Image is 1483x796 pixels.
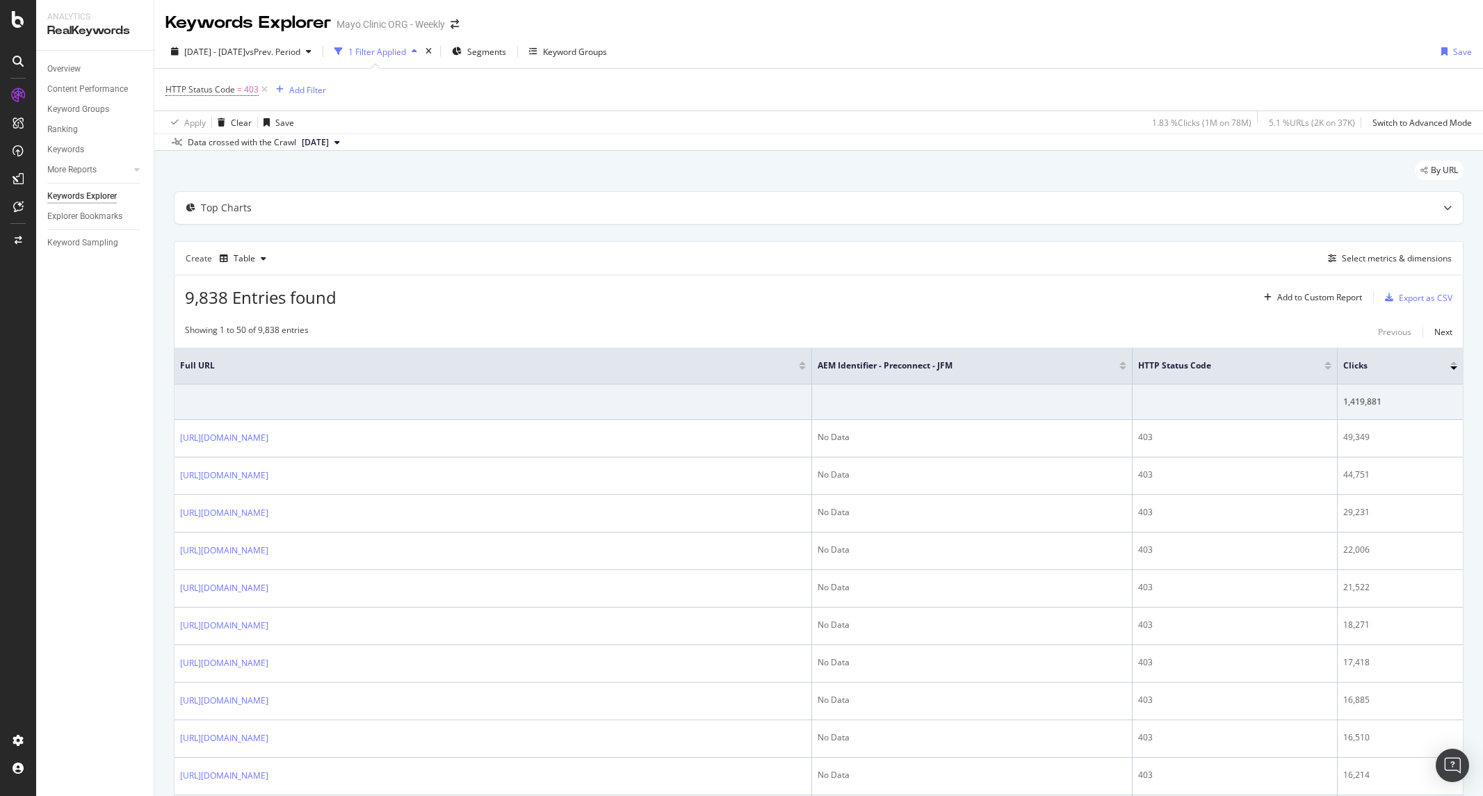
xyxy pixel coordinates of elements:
[47,189,144,204] a: Keywords Explorer
[188,136,296,149] div: Data crossed with the Crawl
[1269,117,1355,129] div: 5.1 % URLs ( 2K on 37K )
[1453,46,1472,58] div: Save
[1343,396,1457,408] div: 1,419,881
[180,731,268,745] a: [URL][DOMAIN_NAME]
[270,81,326,98] button: Add Filter
[1367,111,1472,133] button: Switch to Advanced Mode
[423,44,435,58] div: times
[47,236,118,250] div: Keyword Sampling
[47,82,144,97] a: Content Performance
[258,111,294,133] button: Save
[1258,286,1362,309] button: Add to Custom Report
[165,11,331,35] div: Keywords Explorer
[47,143,144,157] a: Keywords
[186,247,272,270] div: Create
[1322,250,1452,267] button: Select metrics & dimensions
[47,143,84,157] div: Keywords
[1343,506,1457,519] div: 29,231
[165,111,206,133] button: Apply
[244,80,259,99] span: 403
[818,506,1126,519] div: No Data
[180,431,268,445] a: [URL][DOMAIN_NAME]
[180,619,268,633] a: [URL][DOMAIN_NAME]
[180,769,268,783] a: [URL][DOMAIN_NAME]
[337,17,445,31] div: Mayo Clinic ORG - Weekly
[1343,431,1457,444] div: 49,349
[1138,469,1331,481] div: 403
[180,544,268,558] a: [URL][DOMAIN_NAME]
[1378,326,1411,338] div: Previous
[1343,544,1457,556] div: 22,006
[234,254,255,263] div: Table
[180,506,268,520] a: [URL][DOMAIN_NAME]
[1378,324,1411,341] button: Previous
[165,40,317,63] button: [DATE] - [DATE]vsPrev. Period
[165,83,235,95] span: HTTP Status Code
[231,117,252,129] div: Clear
[524,40,613,63] button: Keyword Groups
[1138,731,1331,744] div: 403
[47,82,128,97] div: Content Performance
[1415,161,1464,180] div: legacy label
[1138,506,1331,519] div: 403
[1434,326,1452,338] div: Next
[1152,117,1251,129] div: 1.83 % Clicks ( 1M on 78M )
[185,286,337,309] span: 9,838 Entries found
[180,656,268,670] a: [URL][DOMAIN_NAME]
[1343,769,1457,781] div: 16,214
[245,46,300,58] span: vs Prev. Period
[1138,694,1331,706] div: 403
[1138,769,1331,781] div: 403
[296,134,346,151] button: [DATE]
[302,136,329,149] span: 2025 Jul. 30th
[818,656,1126,669] div: No Data
[1399,292,1452,304] div: Export as CSV
[1343,359,1429,372] span: Clicks
[47,62,144,76] a: Overview
[47,102,144,117] a: Keyword Groups
[818,694,1126,706] div: No Data
[1343,619,1457,631] div: 18,271
[818,359,1099,372] span: AEM Identifier - Preconnect - JFM
[446,40,512,63] button: Segments
[47,102,109,117] div: Keyword Groups
[47,23,143,39] div: RealKeywords
[47,163,97,177] div: More Reports
[47,122,78,137] div: Ranking
[348,46,406,58] div: 1 Filter Applied
[1434,324,1452,341] button: Next
[818,619,1126,631] div: No Data
[1277,293,1362,302] div: Add to Custom Report
[47,236,144,250] a: Keyword Sampling
[1379,286,1452,309] button: Export as CSV
[184,46,245,58] span: [DATE] - [DATE]
[451,19,459,29] div: arrow-right-arrow-left
[201,201,252,215] div: Top Charts
[818,769,1126,781] div: No Data
[47,122,144,137] a: Ranking
[47,209,144,224] a: Explorer Bookmarks
[543,46,607,58] div: Keyword Groups
[1138,619,1331,631] div: 403
[47,189,117,204] div: Keywords Explorer
[212,111,252,133] button: Clear
[1431,166,1458,174] span: By URL
[818,731,1126,744] div: No Data
[1436,749,1469,782] div: Open Intercom Messenger
[1138,431,1331,444] div: 403
[180,359,778,372] span: Full URL
[329,40,423,63] button: 1 Filter Applied
[180,581,268,595] a: [URL][DOMAIN_NAME]
[467,46,506,58] span: Segments
[1343,469,1457,481] div: 44,751
[818,431,1126,444] div: No Data
[1138,544,1331,556] div: 403
[1342,252,1452,264] div: Select metrics & dimensions
[180,694,268,708] a: [URL][DOMAIN_NAME]
[1343,694,1457,706] div: 16,885
[1138,359,1304,372] span: HTTP Status Code
[237,83,242,95] span: =
[1436,40,1472,63] button: Save
[180,469,268,482] a: [URL][DOMAIN_NAME]
[818,469,1126,481] div: No Data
